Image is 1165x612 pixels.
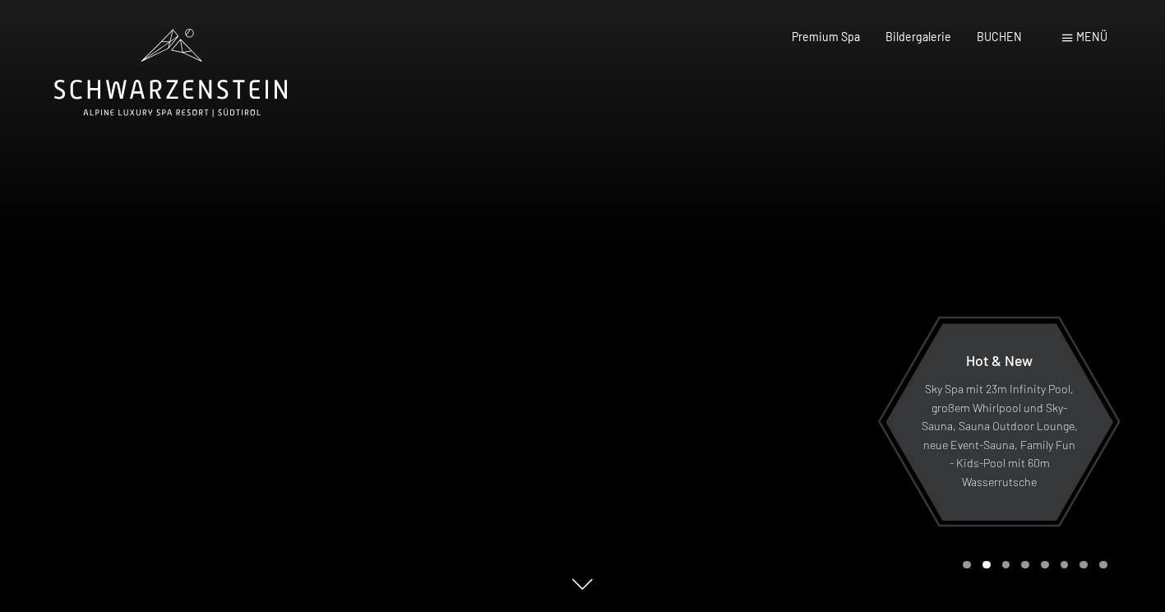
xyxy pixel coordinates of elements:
[1099,561,1107,569] div: Carousel Page 8
[885,322,1114,522] a: Hot & New Sky Spa mit 23m Infinity Pool, großem Whirlpool und Sky-Sauna, Sauna Outdoor Lounge, ne...
[1076,30,1107,44] span: Menü
[1079,561,1088,569] div: Carousel Page 7
[1041,561,1049,569] div: Carousel Page 5
[982,561,991,569] div: Carousel Page 2 (Current Slide)
[957,561,1107,569] div: Carousel Pagination
[792,30,860,44] a: Premium Spa
[885,30,951,44] a: Bildergalerie
[966,351,1033,369] span: Hot & New
[1002,561,1010,569] div: Carousel Page 3
[963,561,971,569] div: Carousel Page 1
[977,30,1022,44] a: BUCHEN
[921,381,1078,492] p: Sky Spa mit 23m Infinity Pool, großem Whirlpool und Sky-Sauna, Sauna Outdoor Lounge, neue Event-S...
[1021,561,1029,569] div: Carousel Page 4
[1061,561,1069,569] div: Carousel Page 6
